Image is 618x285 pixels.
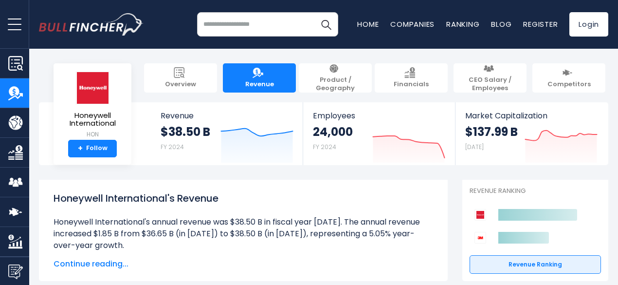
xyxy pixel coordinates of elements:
strong: 24,000 [313,124,353,139]
a: Home [357,19,379,29]
span: Market Capitalization [465,111,598,120]
strong: $38.50 B [161,124,210,139]
a: Market Capitalization $137.99 B [DATE] [455,102,607,165]
a: Blog [491,19,511,29]
span: Revenue [161,111,293,120]
a: Ranking [446,19,479,29]
span: Competitors [547,80,591,89]
a: Financials [375,63,448,93]
small: HON [61,130,124,139]
span: Employees [313,111,445,120]
a: CEO Salary / Employees [454,63,527,93]
p: Revenue Ranking [470,187,601,195]
a: Competitors [532,63,605,93]
strong: + [78,144,83,153]
strong: $137.99 B [465,124,518,139]
small: FY 2024 [161,143,184,151]
a: Revenue $38.50 B FY 2024 [151,102,303,165]
a: Companies [390,19,435,29]
li: Honeywell International's annual revenue was $38.50 B in fiscal year [DATE]. The annual revenue i... [54,216,433,251]
span: CEO Salary / Employees [458,76,522,93]
span: Product / Geography [304,76,367,93]
span: Overview [165,80,196,89]
a: Overview [144,63,217,93]
a: Go to homepage [39,13,144,36]
img: Honeywell International competitors logo [474,209,486,221]
img: bullfincher logo [39,13,144,36]
span: Revenue [245,80,274,89]
a: Revenue [223,63,296,93]
a: Product / Geography [299,63,372,93]
a: +Follow [68,140,117,157]
span: Honeywell International [61,112,124,128]
button: Search [314,12,338,37]
a: Revenue Ranking [470,255,601,274]
a: Employees 24,000 FY 2024 [303,102,454,165]
a: Register [523,19,558,29]
small: FY 2024 [313,143,336,151]
span: Financials [394,80,429,89]
small: [DATE] [465,143,484,151]
h1: Honeywell International's Revenue [54,191,433,206]
a: Honeywell International HON [61,71,124,140]
a: Login [569,12,608,37]
span: Continue reading... [54,258,433,270]
img: 3M Company competitors logo [474,232,486,244]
